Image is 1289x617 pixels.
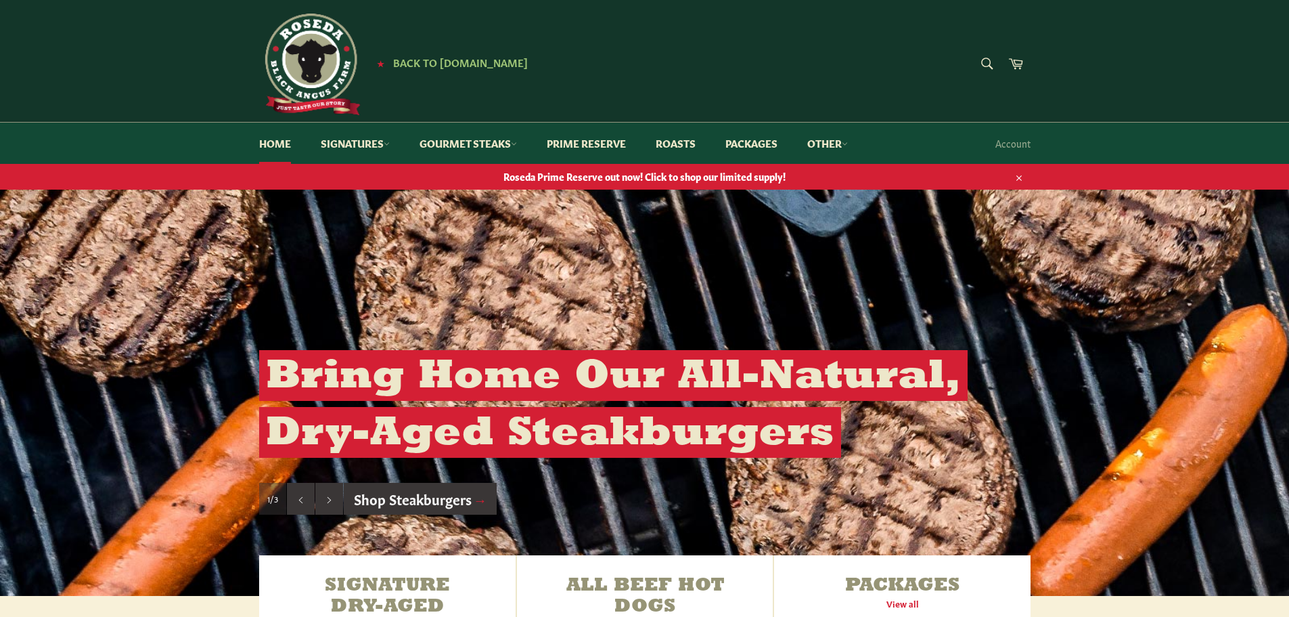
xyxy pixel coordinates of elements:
[307,123,403,164] a: Signatures
[267,493,278,505] span: 1/3
[259,14,361,115] img: Roseda Beef
[259,350,968,458] h2: Bring Home Our All-Natural, Dry-Aged Steakburgers
[287,483,315,515] button: Previous slide
[712,123,791,164] a: Packages
[315,483,343,515] button: Next slide
[246,123,304,164] a: Home
[794,123,861,164] a: Other
[642,123,709,164] a: Roasts
[246,163,1044,190] a: Roseda Prime Reserve out now! Click to shop our limited supply!
[259,483,286,515] div: Slide 1, current
[533,123,639,164] a: Prime Reserve
[370,58,528,68] a: ★ Back to [DOMAIN_NAME]
[406,123,530,164] a: Gourmet Steaks
[393,55,528,69] span: Back to [DOMAIN_NAME]
[246,170,1044,183] span: Roseda Prime Reserve out now! Click to shop our limited supply!
[344,483,497,515] a: Shop Steakburgers
[474,489,487,508] span: →
[989,123,1037,163] a: Account
[377,58,384,68] span: ★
